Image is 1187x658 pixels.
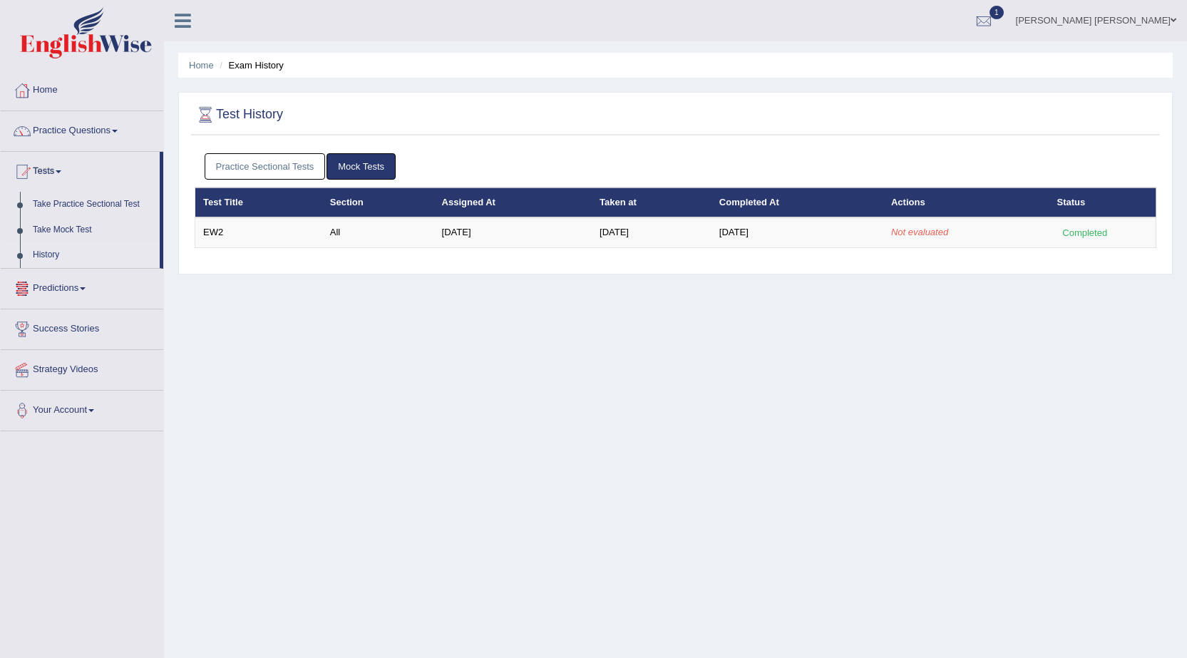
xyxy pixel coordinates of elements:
a: Success Stories [1,309,163,345]
th: Assigned At [434,187,592,217]
td: [DATE] [711,217,883,247]
a: Practice Sectional Tests [205,153,326,180]
a: History [26,242,160,268]
li: Exam History [216,58,284,72]
th: Actions [883,187,1049,217]
th: Test Title [195,187,322,217]
a: Take Practice Sectional Test [26,192,160,217]
th: Section [322,187,434,217]
td: [DATE] [592,217,711,247]
a: Mock Tests [327,153,396,180]
a: Home [1,71,163,106]
th: Status [1049,187,1156,217]
div: Completed [1057,225,1113,240]
a: Your Account [1,391,163,426]
span: 1 [990,6,1004,19]
th: Taken at [592,187,711,217]
em: Not evaluated [891,227,948,237]
a: Practice Questions [1,111,163,147]
a: Home [189,60,214,71]
a: Predictions [1,269,163,304]
td: All [322,217,434,247]
h2: Test History [195,104,283,125]
td: [DATE] [434,217,592,247]
a: Tests [1,152,160,187]
th: Completed At [711,187,883,217]
a: Strategy Videos [1,350,163,386]
a: Take Mock Test [26,217,160,243]
td: EW2 [195,217,322,247]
